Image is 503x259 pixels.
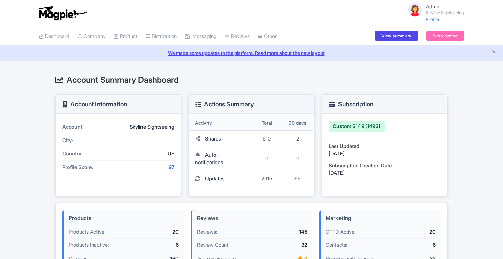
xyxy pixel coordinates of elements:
h2: Account Summary Dashboard [55,75,448,84]
span: 0 [296,155,299,162]
button: Close announcement [491,49,496,57]
a: Admin Skyline Sightseeing [403,1,464,18]
span: Shares [205,135,221,142]
span: Auto-notifications [195,152,223,166]
h4: Reviews [197,215,307,221]
div: Last Updated [329,143,441,150]
div: Subscription Creation Date [329,162,441,170]
span: Updates [205,175,225,182]
td: 510 [251,131,282,147]
div: Contacts: [326,241,397,249]
a: Reviews [225,27,250,46]
span: Admin [426,3,440,10]
a: View summary [375,31,418,41]
h4: Marketing [326,215,436,221]
a: Product [114,27,137,46]
a: Company [78,27,106,46]
h4: Products [69,215,179,221]
a: Distribution [146,27,177,46]
div: 97 [113,164,174,171]
a: Dashboard [39,27,69,46]
div: 145 [269,228,307,236]
div: Products Inactive: [69,241,140,249]
h3: Subscription [329,101,373,108]
div: [DATE] [329,150,441,158]
a: Other [258,27,277,46]
div: 6 [397,241,436,249]
div: Custom $149 (149$) [329,121,385,132]
th: Activity [190,115,251,131]
div: [DATE] [329,169,441,177]
div: US [113,150,174,158]
th: 30 days [282,115,313,131]
div: Profile Score: [62,164,113,171]
div: 32 [269,241,307,249]
div: City: [62,137,113,145]
div: Country: [62,150,113,158]
span: 59 [294,175,301,182]
div: GTTD Active: [326,228,397,236]
div: Products Active: [69,228,140,236]
div: 20 [397,228,436,236]
th: Total [251,115,282,131]
div: Skyline Sightseeing [113,123,174,131]
a: Messaging [185,27,217,46]
div: 6 [140,241,179,249]
div: 20 [140,228,179,236]
td: 0 [251,147,282,171]
div: Account: [62,123,113,131]
h3: Actions Summary [195,101,254,108]
img: avatar_key_member-9c1dde93af8b07d7383eb8b5fb890c87.png [407,1,423,18]
div: Reviews: [197,228,268,236]
img: logo-ab69f6fb50320c5b225c76a69d11143b.png [36,6,88,21]
a: Subscription [426,31,464,41]
a: We made some updates to the platform. Read more about the new layout [4,49,499,57]
h3: Account Information [62,101,127,108]
td: 2915 [251,171,282,187]
small: Skyline Sightseeing [426,10,464,15]
span: 2 [296,135,299,142]
a: Profile [425,16,439,22]
div: Review Count: [197,241,268,249]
